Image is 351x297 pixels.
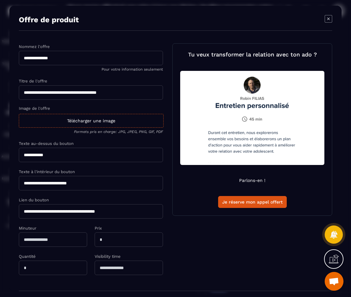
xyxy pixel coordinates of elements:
[19,114,164,127] div: Télécharger une image
[19,169,75,174] label: Texte à l'intérieur du bouton
[19,254,36,258] label: Quantité
[239,178,265,183] p: Parlons-en !
[19,225,36,230] label: Minuteur
[19,106,50,110] label: Image de l'offre
[19,197,49,202] label: Lien du bouton
[19,129,163,134] p: Formats pris en charge: JPG, JPEG, PNG, GIF, PDF
[19,141,74,146] label: Texte au-dessus du bouton
[19,15,79,24] p: Offre de produit
[19,78,47,83] label: Titre de l'offre
[95,254,121,258] label: Visibility time
[19,67,163,71] p: Pour votre information seulement
[188,51,317,57] p: Tu veux transformer la relation avec ton ado ?
[19,44,50,49] label: Nommez l'offre
[325,272,343,291] div: Ouvrir le chat
[95,225,102,230] label: Prix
